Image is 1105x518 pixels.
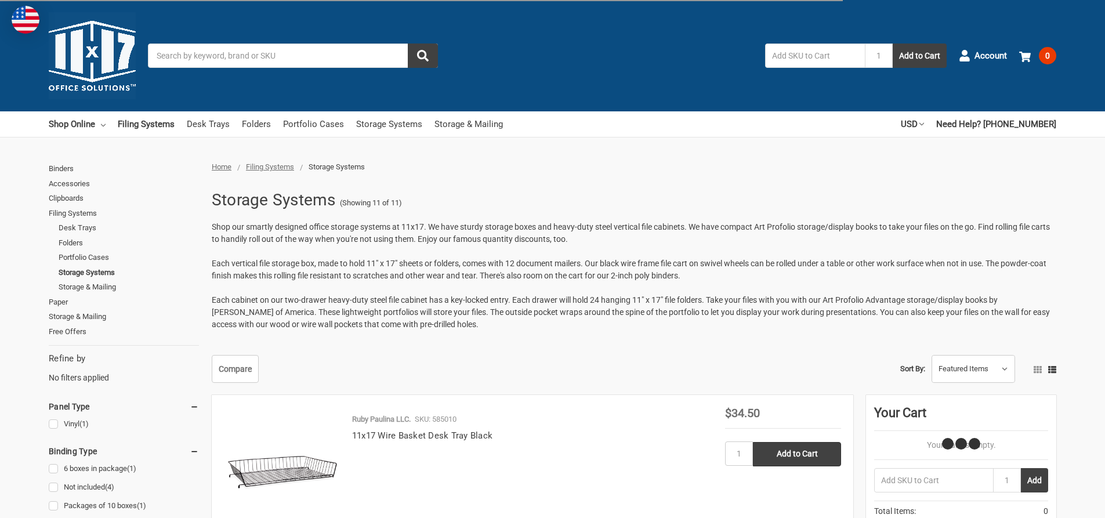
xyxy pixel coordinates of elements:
[212,259,1046,280] span: Each vertical file storage box, made to hold 11" x 17" sheets or folders, comes with 12 document ...
[49,400,199,414] h5: Panel Type
[49,309,199,324] a: Storage & Mailing
[212,185,336,215] h1: Storage Systems
[59,220,199,236] a: Desk Trays
[59,250,199,265] a: Portfolio Cases
[49,352,199,383] div: No filters applied
[765,44,865,68] input: Add SKU to Cart
[874,468,993,492] input: Add SKU to Cart
[352,414,411,425] p: Ruby Paulina LLC.
[352,430,492,441] a: 11x17 Wire Basket Desk Tray Black
[212,295,1050,329] span: Each cabinet on our two-drawer heavy-duty steel file cabinet has a key-locked entry. Each drawer ...
[49,295,199,310] a: Paper
[49,176,199,191] a: Accessories
[1021,468,1048,492] button: Add
[283,111,344,137] a: Portfolio Cases
[79,419,89,428] span: (1)
[212,222,1050,244] span: Shop our smartly designed office storage systems at 11x17. We have sturdy storage boxes and heavy...
[148,44,438,68] input: Search by keyword, brand or SKU
[212,355,259,383] a: Compare
[900,360,925,378] label: Sort By:
[49,480,199,495] a: Not included
[49,416,199,432] a: Vinyl
[127,464,136,473] span: (1)
[242,111,271,137] a: Folders
[901,111,924,137] a: USD
[49,352,199,365] h5: Refine by
[105,483,114,491] span: (4)
[49,498,199,514] a: Packages of 10 boxes
[874,439,1048,451] p: Your Cart Is Empty.
[59,236,199,251] a: Folders
[59,265,199,280] a: Storage Systems
[49,206,199,221] a: Filing Systems
[340,197,402,209] span: (Showing 11 of 11)
[49,161,199,176] a: Binders
[12,6,39,34] img: duty and tax information for United States
[49,444,199,458] h5: Binding Type
[1019,41,1056,71] a: 0
[874,505,916,517] span: Total Items:
[49,12,136,99] img: 11x17.com
[212,162,231,171] a: Home
[415,414,457,425] p: SKU: 585010
[309,162,365,171] span: Storage Systems
[974,49,1007,63] span: Account
[49,461,199,477] a: 6 boxes in package
[118,111,175,137] a: Filing Systems
[59,280,199,295] a: Storage & Mailing
[187,111,230,137] a: Desk Trays
[356,111,422,137] a: Storage Systems
[936,111,1056,137] a: Need Help? [PHONE_NUMBER]
[1009,487,1105,518] iframe: Google Customer Reviews
[959,41,1007,71] a: Account
[49,324,199,339] a: Free Offers
[434,111,503,137] a: Storage & Mailing
[1039,47,1056,64] span: 0
[137,501,146,510] span: (1)
[246,162,294,171] a: Filing Systems
[753,442,841,466] input: Add to Cart
[49,111,106,137] a: Shop Online
[49,191,199,206] a: Clipboards
[725,406,760,420] span: $34.50
[874,403,1048,431] div: Your Cart
[893,44,947,68] button: Add to Cart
